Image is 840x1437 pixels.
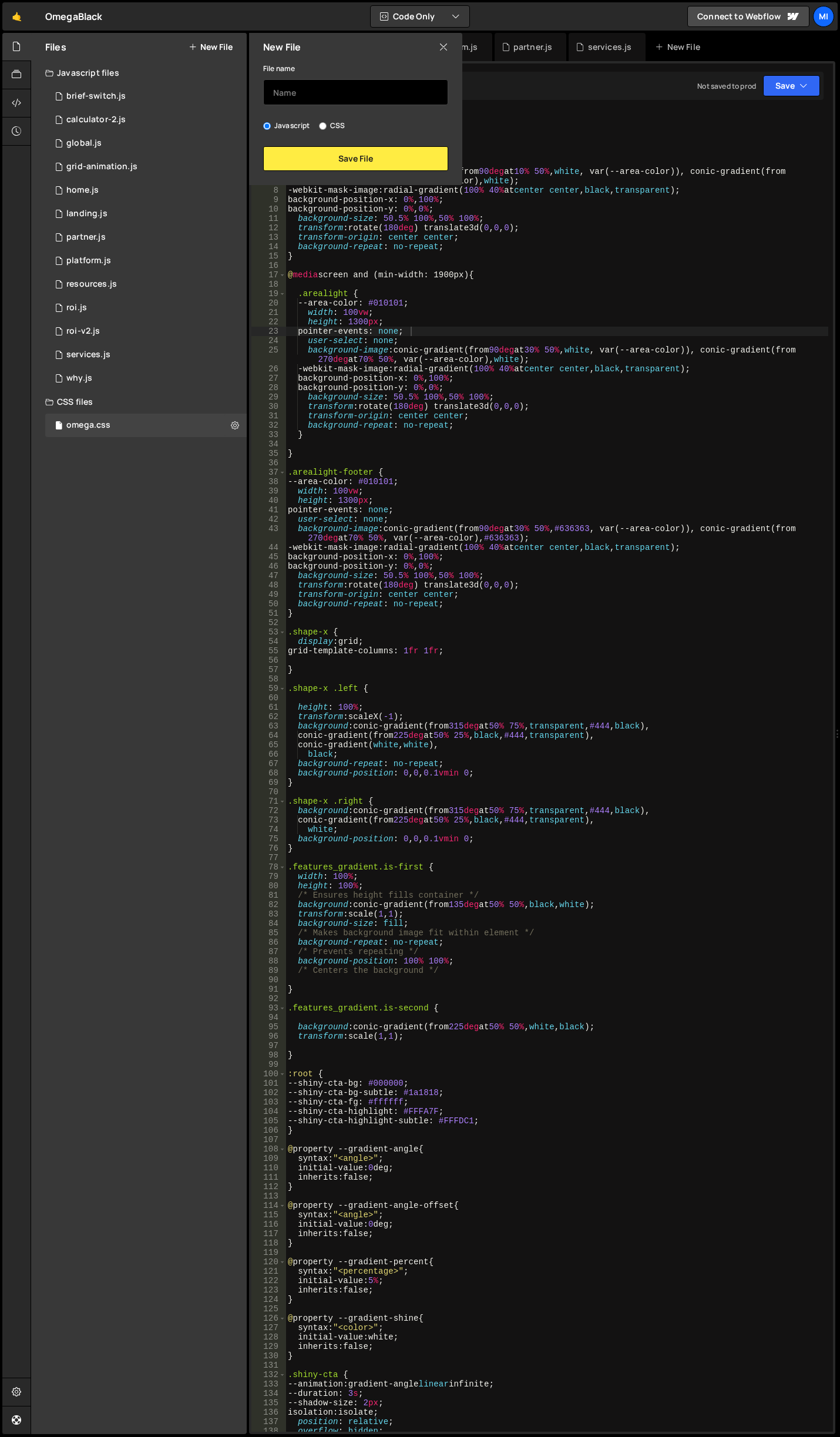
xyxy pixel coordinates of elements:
div: 13274/33053.js [45,202,247,226]
div: 36 [251,458,286,468]
div: 97 [251,1041,286,1050]
div: 66 [251,750,286,759]
div: 32 [251,421,286,430]
div: 98 [251,1050,286,1060]
div: 46 [251,562,286,571]
div: 128 [251,1332,286,1342]
div: 16 [251,261,286,270]
div: 132 [251,1370,286,1379]
div: 41 [251,505,286,515]
div: 115 [251,1210,286,1220]
div: 43 [251,524,286,543]
div: 93 [251,1003,286,1013]
div: 71 [251,797,286,806]
div: 79 [251,872,286,881]
div: 116 [251,1220,286,1229]
div: 64 [251,731,286,740]
div: 33 [251,430,286,439]
h2: Files [45,41,66,53]
div: 88 [251,956,286,966]
div: 25 [251,345,286,364]
div: 11 [251,214,286,223]
div: 135 [251,1398,286,1408]
div: 13274/39980.js [45,296,247,320]
div: 86 [251,938,286,947]
div: 85 [251,928,286,938]
div: 107 [251,1135,286,1144]
div: 117 [251,1229,286,1238]
div: CSS files [31,390,247,414]
div: 35 [251,449,286,458]
div: 30 [251,402,286,411]
div: 13274/38066.js [45,249,247,273]
div: 10 [251,204,286,214]
div: 111 [251,1173,286,1182]
div: 114 [251,1201,286,1210]
div: 96 [251,1032,286,1041]
div: why.js [66,373,92,384]
div: 17 [251,270,286,280]
div: 67 [251,759,286,768]
div: roi-v2.js [66,326,100,337]
div: 103 [251,1097,286,1107]
div: Not saved to prod [697,81,756,91]
div: 59 [251,684,286,693]
div: 51 [251,609,286,618]
div: home.js [66,185,99,196]
div: 9 [251,195,286,204]
div: 78 [251,862,286,872]
div: 13274/38776.js [45,367,247,390]
a: Connect to Webflow [687,6,809,27]
div: 13274/39081.js [45,85,247,108]
div: 14 [251,242,286,251]
div: OmegaBlack [45,9,103,23]
div: 34 [251,439,286,449]
div: 106 [251,1126,286,1135]
input: Javascript [263,122,271,130]
div: 95 [251,1022,286,1032]
input: Name [263,79,448,105]
div: landing.js [66,209,107,219]
div: 89 [251,966,286,975]
div: resources.js [66,279,117,290]
div: 131 [251,1361,286,1370]
div: 122 [251,1276,286,1285]
div: 77 [251,853,286,862]
div: 13274/39527.js [45,343,247,367]
div: roi.js [66,303,87,313]
div: 136 [251,1408,286,1417]
div: 26 [251,364,286,374]
h2: New File [263,41,301,53]
div: platform.js [66,256,111,266]
div: Javascript files [31,61,247,85]
div: 102 [251,1088,286,1097]
div: 42 [251,515,286,524]
div: 15 [251,251,286,261]
div: 121 [251,1267,286,1276]
div: 94 [251,1013,286,1022]
div: 99 [251,1060,286,1069]
div: 62 [251,712,286,721]
div: omega.css [66,420,110,431]
div: 123 [251,1285,286,1295]
div: 57 [251,665,286,674]
div: grid-animation.js [66,162,137,172]
div: 70 [251,787,286,797]
div: 113 [251,1191,286,1201]
div: 28 [251,383,286,392]
div: 108 [251,1144,286,1154]
div: 129 [251,1342,286,1351]
div: 50 [251,599,286,609]
div: 91 [251,985,286,994]
div: 60 [251,693,286,703]
div: 13274/43119.js [45,108,247,132]
div: 87 [251,947,286,956]
div: 92 [251,994,286,1003]
input: CSS [319,122,327,130]
div: 45 [251,552,286,562]
div: partner.js [66,232,106,243]
button: New File [189,42,233,52]
button: Save [763,75,820,96]
div: 47 [251,571,286,580]
div: 118 [251,1238,286,1248]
